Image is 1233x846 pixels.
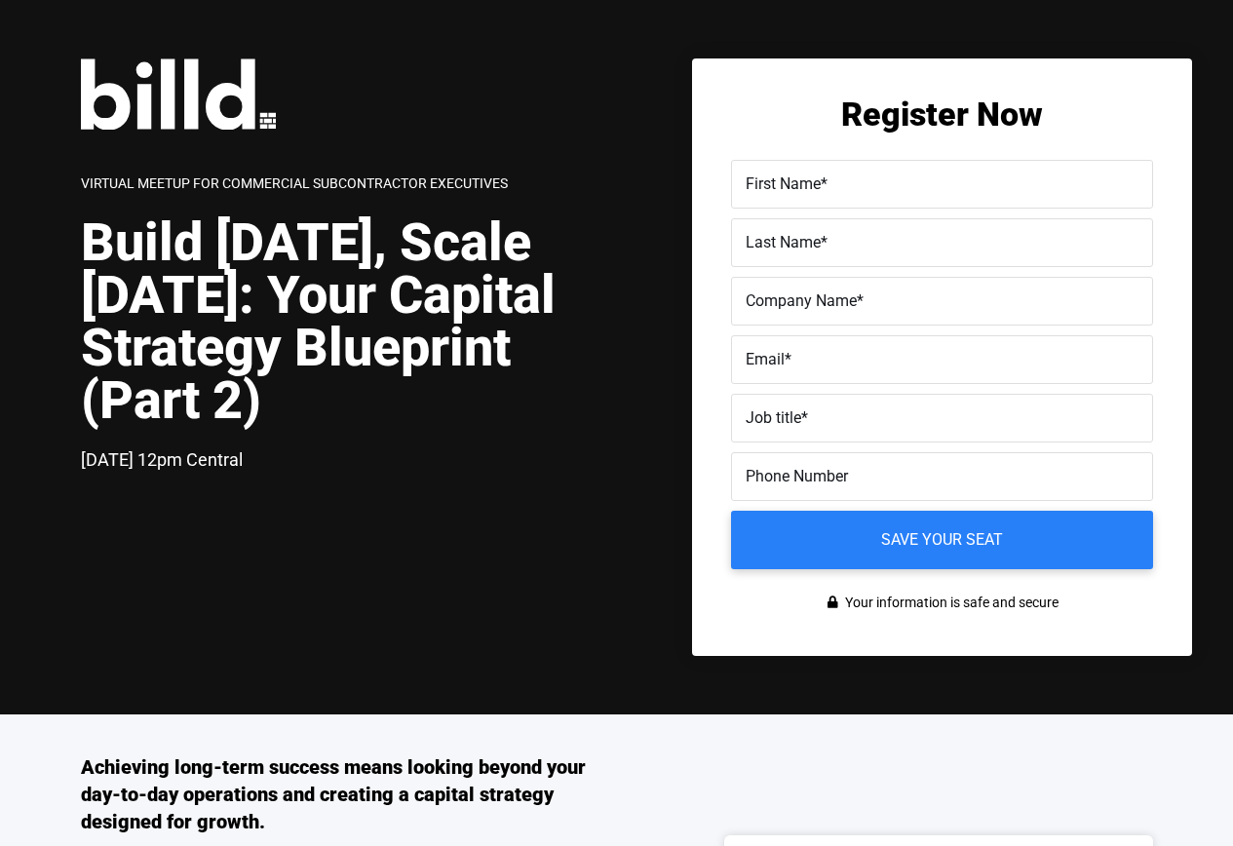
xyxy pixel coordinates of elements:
input: Save your seat [731,511,1153,569]
span: Your information is safe and secure [840,589,1059,617]
span: Last Name [746,233,821,251]
span: Job title [746,408,801,427]
h1: Build [DATE], Scale [DATE]: Your Capital Strategy Blueprint (Part 2) [81,216,617,427]
span: First Name [746,174,821,193]
h3: Achieving long-term success means looking beyond your day-to-day operations and creating a capita... [81,753,617,835]
span: [DATE] 12pm Central [81,449,243,470]
span: Phone Number [746,467,848,485]
h2: Register Now [731,97,1153,131]
span: Company Name [746,291,857,310]
span: Virtual Meetup for Commercial Subcontractor Executives [81,175,508,191]
span: Email [746,350,785,368]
